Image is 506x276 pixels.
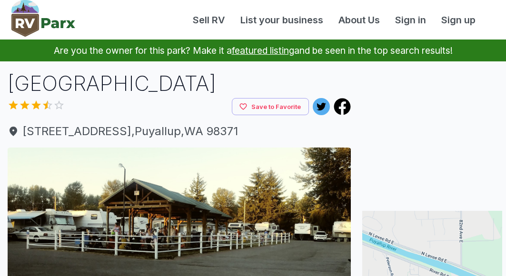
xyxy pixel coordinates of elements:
[232,98,309,116] button: Save to Favorite
[8,69,351,98] h1: [GEOGRAPHIC_DATA]
[387,13,434,27] a: Sign in
[362,69,502,188] iframe: Advertisement
[185,13,233,27] a: Sell RV
[11,39,495,61] p: Are you the owner for this park? Make it a and be seen in the top search results!
[233,13,331,27] a: List your business
[232,45,294,56] a: featured listing
[434,13,483,27] a: Sign up
[331,13,387,27] a: About Us
[8,123,351,140] span: [STREET_ADDRESS] , Puyallup , WA 98371
[8,123,351,140] a: [STREET_ADDRESS],Puyallup,WA 98371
